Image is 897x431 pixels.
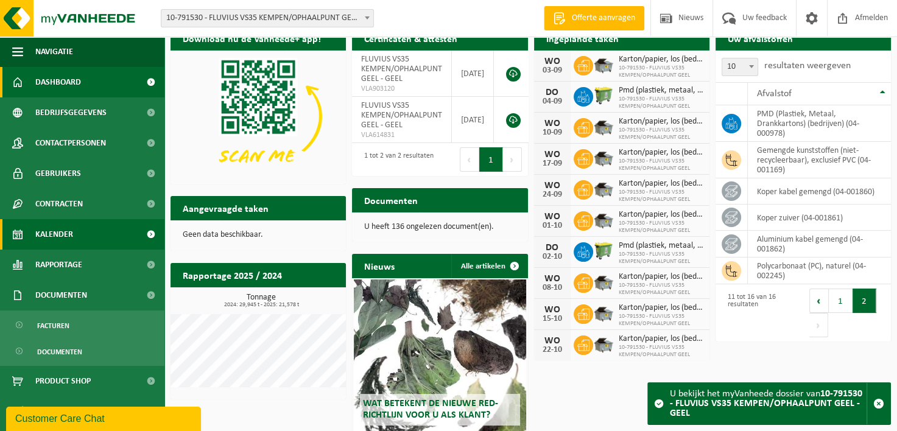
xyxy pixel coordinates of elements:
[619,251,703,265] span: 10-791530 - FLUVIUS VS35 KEMPEN/OPHAALPUNT GEEL
[593,54,614,75] img: WB-5000-GAL-GY-01
[540,284,565,292] div: 08-10
[161,9,374,27] span: 10-791530 - FLUVIUS VS35 KEMPEN/OPHAALPUNT GEEL - GEEL
[593,334,614,354] img: WB-5000-GAL-GY-01
[670,389,862,418] strong: 10-791530 - FLUVIUS VS35 KEMPEN/OPHAALPUNT GEEL - GEEL
[35,250,82,280] span: Rapportage
[3,340,161,363] a: Documenten
[255,287,345,311] a: Bekijk rapportage
[6,404,203,431] iframe: chat widget
[748,258,891,284] td: polycarbonaat (PC), naturel (04-002245)
[829,289,853,313] button: 1
[619,272,703,282] span: Karton/papier, los (bedrijven)
[619,334,703,344] span: Karton/papier, los (bedrijven)
[670,383,867,424] div: U bekijkt het myVanheede dossier van
[35,97,107,128] span: Bedrijfsgegevens
[171,51,346,182] img: Download de VHEPlus App
[540,222,565,230] div: 01-10
[37,314,69,337] span: Facturen
[540,212,565,222] div: WO
[853,289,876,313] button: 2
[479,147,503,172] button: 1
[177,293,346,308] h3: Tonnage
[593,272,614,292] img: WB-5000-GAL-GY-01
[593,303,614,323] img: WB-5000-GAL-GY-01
[540,119,565,128] div: WO
[619,189,703,203] span: 10-791530 - FLUVIUS VS35 KEMPEN/OPHAALPUNT GEEL
[619,148,703,158] span: Karton/papier, los (bedrijven)
[540,128,565,137] div: 10-09
[809,289,829,313] button: Previous
[809,313,828,337] button: Next
[619,127,703,141] span: 10-791530 - FLUVIUS VS35 KEMPEN/OPHAALPUNT GEEL
[452,51,494,97] td: [DATE]
[171,196,281,220] h2: Aangevraagde taken
[35,366,91,396] span: Product Shop
[593,116,614,137] img: WB-5000-GAL-GY-01
[35,219,73,250] span: Kalender
[593,209,614,230] img: WB-5000-GAL-GY-01
[619,241,703,251] span: Pmd (plastiek, metaal, drankkartons) (bedrijven)
[540,57,565,66] div: WO
[619,210,703,220] span: Karton/papier, los (bedrijven)
[35,128,106,158] span: Contactpersonen
[177,302,346,308] span: 2024: 29,945 t - 2025: 21,578 t
[619,220,703,234] span: 10-791530 - FLUVIUS VS35 KEMPEN/OPHAALPUNT GEEL
[619,86,703,96] span: Pmd (plastiek, metaal, drankkartons) (bedrijven)
[540,253,565,261] div: 02-10
[540,66,565,75] div: 03-09
[619,158,703,172] span: 10-791530 - FLUVIUS VS35 KEMPEN/OPHAALPUNT GEEL
[540,88,565,97] div: DO
[593,85,614,106] img: WB-0660-HPE-GN-50
[358,146,434,173] div: 1 tot 2 van 2 resultaten
[748,178,891,205] td: koper kabel gemengd (04-001860)
[544,6,644,30] a: Offerte aanvragen
[451,254,527,278] a: Alle artikelen
[748,142,891,178] td: gemengde kunststoffen (niet-recycleerbaar), exclusief PVC (04-001169)
[171,26,333,50] h2: Download nu de Vanheede+ app!
[364,223,515,231] p: U heeft 136 ongelezen document(en).
[352,254,407,278] h2: Nieuws
[540,315,565,323] div: 15-10
[540,159,565,168] div: 17-09
[3,314,161,337] a: Facturen
[352,26,470,50] h2: Certificaten & attesten
[540,243,565,253] div: DO
[352,188,430,212] h2: Documenten
[593,147,614,168] img: WB-5000-GAL-GY-01
[534,26,631,50] h2: Ingeplande taken
[593,178,614,199] img: WB-5000-GAL-GY-01
[361,84,442,94] span: VLA903120
[722,58,758,75] span: 10
[540,150,565,159] div: WO
[35,396,134,427] span: Acceptatievoorwaarden
[35,67,81,97] span: Dashboard
[748,105,891,142] td: PMD (Plastiek, Metaal, Drankkartons) (bedrijven) (04-000978)
[619,65,703,79] span: 10-791530 - FLUVIUS VS35 KEMPEN/OPHAALPUNT GEEL
[619,282,703,296] span: 10-791530 - FLUVIUS VS35 KEMPEN/OPHAALPUNT GEEL
[540,191,565,199] div: 24-09
[37,340,82,363] span: Documenten
[35,280,87,310] span: Documenten
[619,55,703,65] span: Karton/papier, los (bedrijven)
[540,181,565,191] div: WO
[569,12,638,24] span: Offerte aanvragen
[748,205,891,231] td: koper zuiver (04-001861)
[540,336,565,346] div: WO
[619,344,703,359] span: 10-791530 - FLUVIUS VS35 KEMPEN/OPHAALPUNT GEEL
[619,313,703,328] span: 10-791530 - FLUVIUS VS35 KEMPEN/OPHAALPUNT GEEL
[460,147,479,172] button: Previous
[363,399,498,420] span: Wat betekent de nieuwe RED-richtlijn voor u als klant?
[722,287,797,338] div: 11 tot 16 van 16 resultaten
[503,147,522,172] button: Next
[593,240,614,261] img: WB-0660-HPE-GN-50
[161,10,373,27] span: 10-791530 - FLUVIUS VS35 KEMPEN/OPHAALPUNT GEEL - GEEL
[183,231,334,239] p: Geen data beschikbaar.
[540,305,565,315] div: WO
[619,179,703,189] span: Karton/papier, los (bedrijven)
[540,274,565,284] div: WO
[540,346,565,354] div: 22-10
[748,231,891,258] td: aluminium kabel gemengd (04-001862)
[757,89,792,99] span: Afvalstof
